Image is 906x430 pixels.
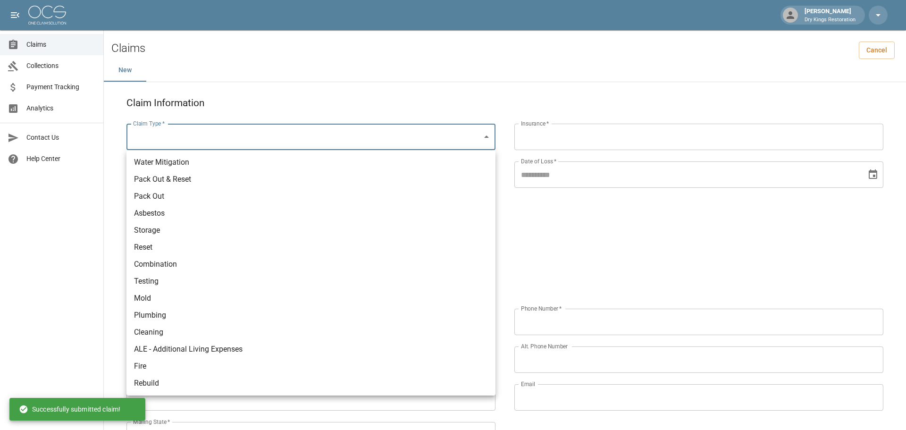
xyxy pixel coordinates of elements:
[126,273,495,290] li: Testing
[126,188,495,205] li: Pack Out
[126,205,495,222] li: Asbestos
[126,324,495,341] li: Cleaning
[126,341,495,358] li: ALE - Additional Living Expenses
[126,358,495,375] li: Fire
[126,171,495,188] li: Pack Out & Reset
[126,154,495,171] li: Water Mitigation
[126,375,495,392] li: Rebuild
[126,222,495,239] li: Storage
[126,239,495,256] li: Reset
[126,307,495,324] li: Plumbing
[19,401,120,418] div: Successfully submitted claim!
[126,256,495,273] li: Combination
[126,290,495,307] li: Mold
